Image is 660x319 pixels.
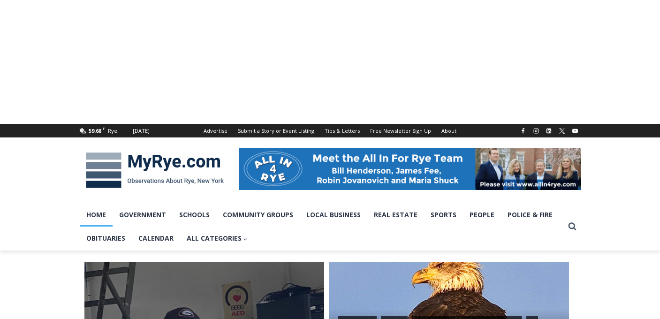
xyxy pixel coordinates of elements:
nav: Secondary Navigation [198,124,462,137]
a: X [556,125,568,137]
span: 59.68 [89,127,101,134]
a: Linkedin [543,125,554,137]
a: Tips & Letters [319,124,365,137]
div: Rye [108,127,117,135]
span: All Categories [187,233,248,243]
img: MyRye.com [80,146,230,195]
a: Home [80,203,113,227]
a: Schools [173,203,216,227]
a: Obituaries [80,227,132,250]
a: Facebook [517,125,529,137]
a: People [463,203,501,227]
nav: Primary Navigation [80,203,564,251]
a: YouTube [569,125,581,137]
a: Real Estate [367,203,424,227]
a: Free Newsletter Sign Up [365,124,436,137]
a: Submit a Story or Event Listing [233,124,319,137]
img: All in for Rye [239,148,581,190]
a: Instagram [531,125,542,137]
a: Government [113,203,173,227]
a: All Categories [180,227,255,250]
a: Sports [424,203,463,227]
a: Advertise [198,124,233,137]
a: Police & Fire [501,203,559,227]
a: Local Business [300,203,367,227]
a: Community Groups [216,203,300,227]
a: About [436,124,462,137]
button: View Search Form [564,218,581,235]
span: F [103,126,105,131]
div: [DATE] [133,127,150,135]
a: Calendar [132,227,180,250]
